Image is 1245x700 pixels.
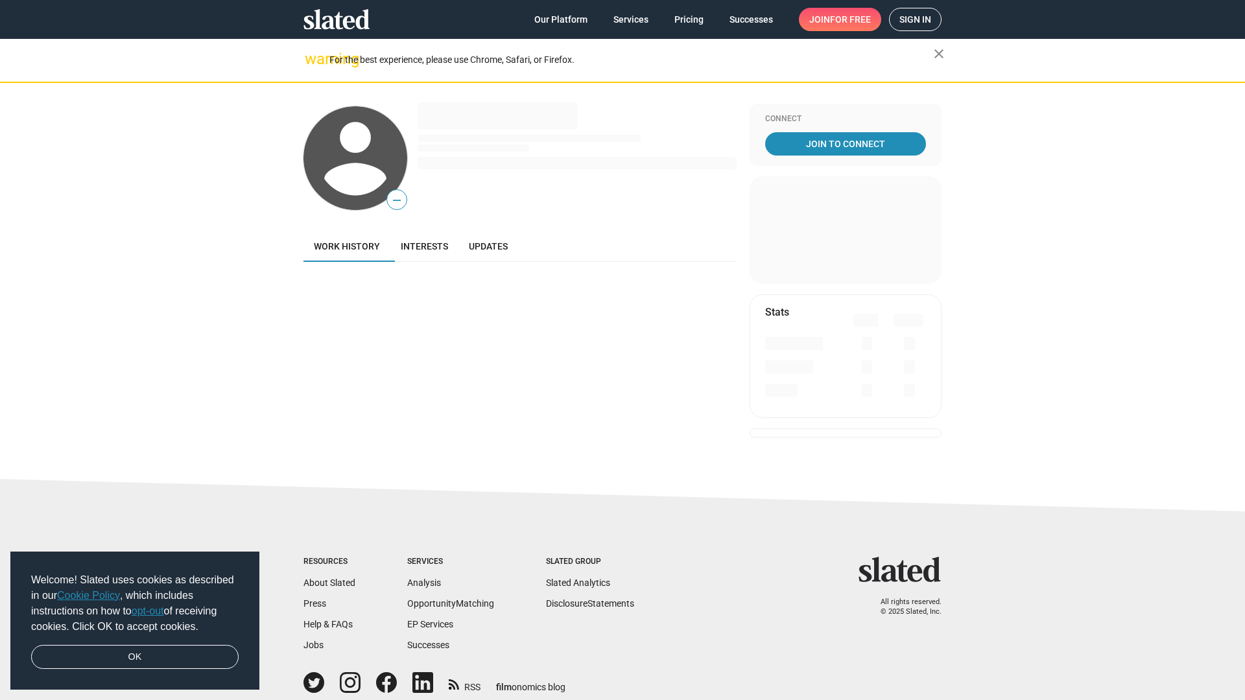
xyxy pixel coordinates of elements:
[524,8,598,31] a: Our Platform
[305,51,320,67] mat-icon: warning
[719,8,783,31] a: Successes
[132,605,164,616] a: opt-out
[765,114,926,124] div: Connect
[765,132,926,156] a: Join To Connect
[830,8,871,31] span: for free
[496,671,565,694] a: filmonomics blog
[469,241,508,251] span: Updates
[10,552,259,690] div: cookieconsent
[303,557,355,567] div: Resources
[407,598,494,609] a: OpportunityMatching
[899,8,931,30] span: Sign in
[546,557,634,567] div: Slated Group
[387,192,407,209] span: —
[31,645,239,670] a: dismiss cookie message
[303,577,355,588] a: About Slated
[57,590,120,601] a: Cookie Policy
[401,241,448,251] span: Interests
[546,577,610,588] a: Slated Analytics
[603,8,659,31] a: Services
[729,8,773,31] span: Successes
[765,305,789,319] mat-card-title: Stats
[314,241,380,251] span: Work history
[674,8,704,31] span: Pricing
[303,640,324,650] a: Jobs
[768,132,923,156] span: Join To Connect
[664,8,714,31] a: Pricing
[31,572,239,635] span: Welcome! Slated uses cookies as described in our , which includes instructions on how to of recei...
[303,598,326,609] a: Press
[449,673,480,694] a: RSS
[407,640,449,650] a: Successes
[546,598,634,609] a: DisclosureStatements
[534,8,587,31] span: Our Platform
[407,619,453,629] a: EP Services
[889,8,942,31] a: Sign in
[303,231,390,262] a: Work history
[407,577,441,588] a: Analysis
[390,231,458,262] a: Interests
[867,598,942,616] p: All rights reserved. © 2025 Slated, Inc.
[303,619,353,629] a: Help & FAQs
[931,46,947,62] mat-icon: close
[329,51,934,69] div: For the best experience, please use Chrome, Safari, or Firefox.
[407,557,494,567] div: Services
[613,8,648,31] span: Services
[809,8,871,31] span: Join
[496,682,512,692] span: film
[458,231,518,262] a: Updates
[799,8,881,31] a: Joinfor free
